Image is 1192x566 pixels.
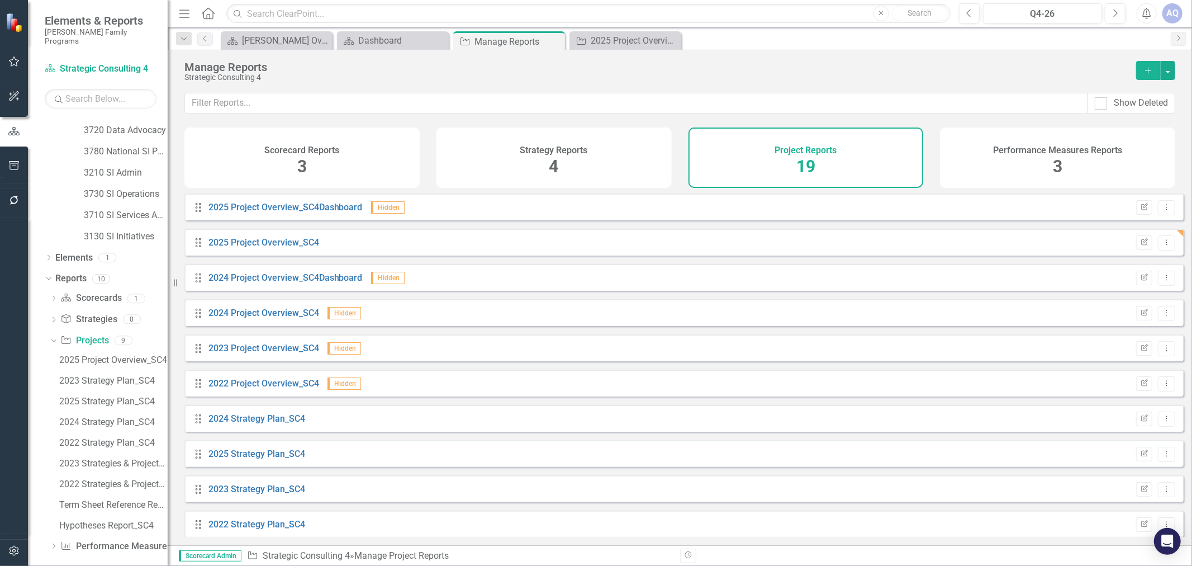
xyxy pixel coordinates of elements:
[1114,97,1168,110] div: Show Deleted
[208,343,319,353] a: 2023 Project Overview_SC4
[56,434,168,452] a: 2022 Strategy Plan_SC4
[45,27,156,46] small: [PERSON_NAME] Family Programs
[45,89,156,109] input: Search Below...
[371,272,405,284] span: Hidden
[208,378,319,389] a: 2022 Project Overview_SC4
[184,61,1125,73] div: Manage Reports
[264,145,339,155] h4: Scorecard Reports
[60,334,108,347] a: Projects
[208,237,319,248] a: 2025 Project Overview_SC4
[60,540,171,553] a: Performance Measures
[572,34,678,48] a: 2025 Project Overview_SC4
[92,274,110,284] div: 10
[84,167,168,180] a: 3210 SI Admin
[59,479,168,489] div: 2022 Strategies & Projects by Jurisdiction_SC4
[987,7,1098,21] div: Q4-26
[56,372,168,390] a: 2023 Strategy Plan_SC4
[208,308,319,318] a: 2024 Project Overview_SC4
[775,145,837,155] h4: Project Reports
[327,307,361,319] span: Hidden
[59,355,168,365] div: 2025 Project Overview_SC4
[56,455,168,473] a: 2023 Strategies & Projects by Jurisdiction_SC4
[56,393,168,411] a: 2025 Strategy Plan_SC4
[371,201,405,214] span: Hidden
[208,519,305,530] a: 2022 Strategy Plan_SC4
[892,6,948,21] button: Search
[123,315,141,324] div: 0
[56,496,168,514] a: Term Sheet Reference Report_SC4
[84,145,168,158] a: 3780 National SI Partnerships
[45,63,156,76] a: Strategic Consulting 4
[208,484,305,494] a: 2023 Strategy Plan_SC4
[208,202,363,213] a: 2025 Project Overview_SC4Dashboard
[263,550,350,561] a: Strategic Consulting 4
[1154,528,1181,555] div: Open Intercom Messenger
[549,157,559,176] span: 4
[84,188,168,201] a: 3730 SI Operations
[226,4,951,23] input: Search ClearPoint...
[184,93,1088,114] input: Filter Reports...
[1053,157,1062,176] span: 3
[224,34,330,48] a: [PERSON_NAME] Overview
[127,294,145,303] div: 1
[520,145,588,155] h4: Strategy Reports
[1162,3,1182,23] button: AQ
[242,34,330,48] div: [PERSON_NAME] Overview
[56,517,168,535] a: Hypotheses Report_SC4
[56,413,168,431] a: 2024 Strategy Plan_SC4
[327,378,361,390] span: Hidden
[84,209,168,222] a: 3710 SI Services Admin
[59,417,168,427] div: 2024 Strategy Plan_SC4
[115,336,132,346] div: 9
[208,413,305,424] a: 2024 Strategy Plan_SC4
[358,34,446,48] div: Dashboard
[55,252,93,265] a: Elements
[59,459,168,469] div: 2023 Strategies & Projects by Jurisdiction_SC4
[84,124,168,137] a: 3720 Data Advocacy
[983,3,1102,23] button: Q4-26
[59,376,168,386] div: 2023 Strategy Plan_SC4
[993,145,1122,155] h4: Performance Measures Reports
[55,272,87,285] a: Reports
[6,12,25,32] img: ClearPoint Strategy
[474,35,562,49] div: Manage Reports
[340,34,446,48] a: Dashboard
[56,475,168,493] a: 2022 Strategies & Projects by Jurisdiction_SC4
[60,313,117,326] a: Strategies
[59,438,168,448] div: 2022 Strategy Plan_SC4
[45,14,156,27] span: Elements & Reports
[59,500,168,510] div: Term Sheet Reference Report_SC4
[297,157,307,176] span: 3
[208,449,305,459] a: 2025 Strategy Plan_SC4
[98,253,116,262] div: 1
[591,34,678,48] div: 2025 Project Overview_SC4
[908,8,932,17] span: Search
[796,157,815,176] span: 19
[247,550,672,563] div: » Manage Project Reports
[59,397,168,407] div: 2025 Strategy Plan_SC4
[179,550,241,562] span: Scorecard Admin
[84,230,168,243] a: 3130 SI Initiatives
[59,521,168,531] div: Hypotheses Report_SC4
[208,272,363,283] a: 2024 Project Overview_SC4Dashboard
[184,73,1125,82] div: Strategic Consulting 4
[60,292,121,305] a: Scorecards
[56,351,168,369] a: 2025 Project Overview_SC4
[327,342,361,355] span: Hidden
